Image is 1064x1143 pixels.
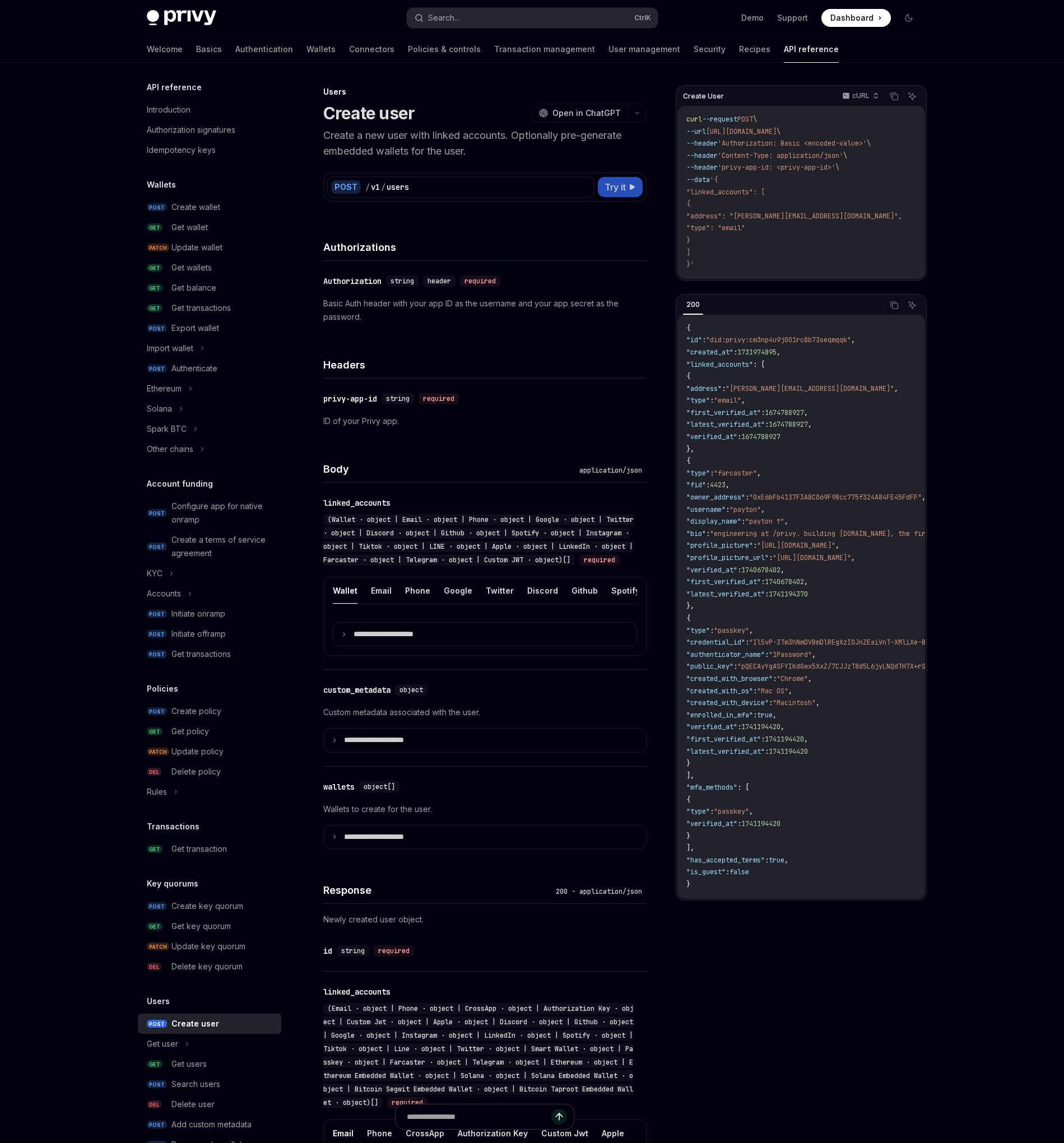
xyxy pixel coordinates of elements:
span: --header [686,151,718,160]
span: "bio" [686,529,706,538]
span: object [399,685,423,694]
a: POSTGet transactions [138,644,281,664]
span: , [851,335,855,344]
a: Basics [196,36,222,63]
a: POSTCreate key quorum [138,896,281,916]
span: : [761,408,765,417]
div: Authenticate [171,362,217,375]
span: "did:privy:cm3np4u9j001rc8b73seqmqqk" [706,335,851,344]
span: { [686,324,690,333]
span: \ [777,127,780,136]
span: : [741,517,745,526]
span: GET [147,727,162,736]
span: : [706,529,710,538]
button: Twitter [486,577,514,604]
span: "latest_verified_at" [686,420,765,429]
span: , [757,469,761,478]
a: POSTCreate policy [138,701,281,721]
a: Introduction [138,100,281,120]
span: --data [686,175,710,184]
span: (Wallet · object | Email · object | Phone · object | Google · object | Twitter · object | Discord... [323,515,634,564]
span: : [753,711,757,720]
span: "Il5vP-3Tm3hNmDVBmDlREgXzIOJnZEaiVnT-XMliXe-BufP9GL1-d3qhozk9IkZwQ_" [749,638,1016,647]
div: Update wallet [171,241,222,254]
span: POST [147,650,167,659]
span: "verified_at" [686,722,737,731]
span: POST [147,707,167,716]
span: { [686,372,690,381]
div: Initiate offramp [171,627,226,641]
div: Search users [171,1077,220,1091]
span: : [753,541,757,550]
a: GETGet transactions [138,298,281,318]
div: required [419,393,459,404]
span: "address" [686,384,722,393]
div: required [579,554,620,566]
span: 1740678402 [765,577,804,586]
span: , [780,566,784,575]
button: Spotify [611,577,640,604]
div: Import wallet [147,342,193,355]
span: POST [147,1020,167,1028]
span: 1741194370 [769,590,808,599]
a: Transaction management [494,36,595,63]
span: : [706,480,710,489]
span: "profile_picture" [686,541,753,550]
span: 1731974895 [737,348,777,357]
span: : [737,566,741,575]
span: : [ [753,360,765,369]
span: GET [147,845,162,853]
span: }, [686,445,694,454]
span: : [726,505,730,514]
div: Search... [428,11,459,25]
div: Get users [171,1057,207,1071]
span: DEL [147,963,161,971]
a: POSTInitiate onramp [138,604,281,624]
span: --header [686,139,718,148]
div: Create wallet [171,200,220,214]
div: Get transactions [171,647,231,661]
a: Wallets [306,36,336,63]
a: GETGet wallet [138,217,281,237]
a: POSTConfigure app for native onramp [138,496,281,530]
span: : [710,626,714,635]
span: { [686,614,690,623]
span: GET [147,264,162,272]
a: Demo [741,12,764,24]
button: Toggle dark mode [900,9,918,27]
span: "0xE6bFb4137F3A8C069F98cc775f324A84FE45FdFF" [749,493,922,502]
span: : [745,493,749,502]
span: : [722,384,726,393]
span: , [851,553,855,562]
div: privy-app-id [323,393,377,404]
span: POST [147,630,167,638]
span: "passkey" [714,626,749,635]
div: 200 [683,298,703,311]
span: \ [867,139,871,148]
span: "first_verified_at" [686,408,761,417]
span: POST [147,543,167,551]
span: , [804,577,808,586]
span: "credential_id" [686,638,745,647]
a: Dashboard [821,9,891,27]
span: 4423 [710,480,726,489]
a: GETGet wallets [138,258,281,278]
a: POSTCreate wallet [138,197,281,217]
div: Update policy [171,745,224,758]
span: "created_with_os" [686,687,753,696]
div: / [365,181,370,193]
span: 1674788927 [769,420,808,429]
div: Initiate onramp [171,607,225,621]
span: "address": "[PERSON_NAME][EMAIL_ADDRESS][DOMAIN_NAME]", [686,212,902,221]
span: POST [147,365,167,373]
div: Other chains [147,442,193,456]
span: "verified_at" [686,566,737,575]
div: Update key quorum [171,940,245,953]
span: : [710,469,714,478]
span: : [761,577,765,586]
span: "Macintosh" [773,698,816,707]
span: "email" [714,396,741,405]
a: PATCHUpdate policy [138,741,281,762]
span: '{ [710,175,718,184]
h5: API reference [147,81,202,94]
